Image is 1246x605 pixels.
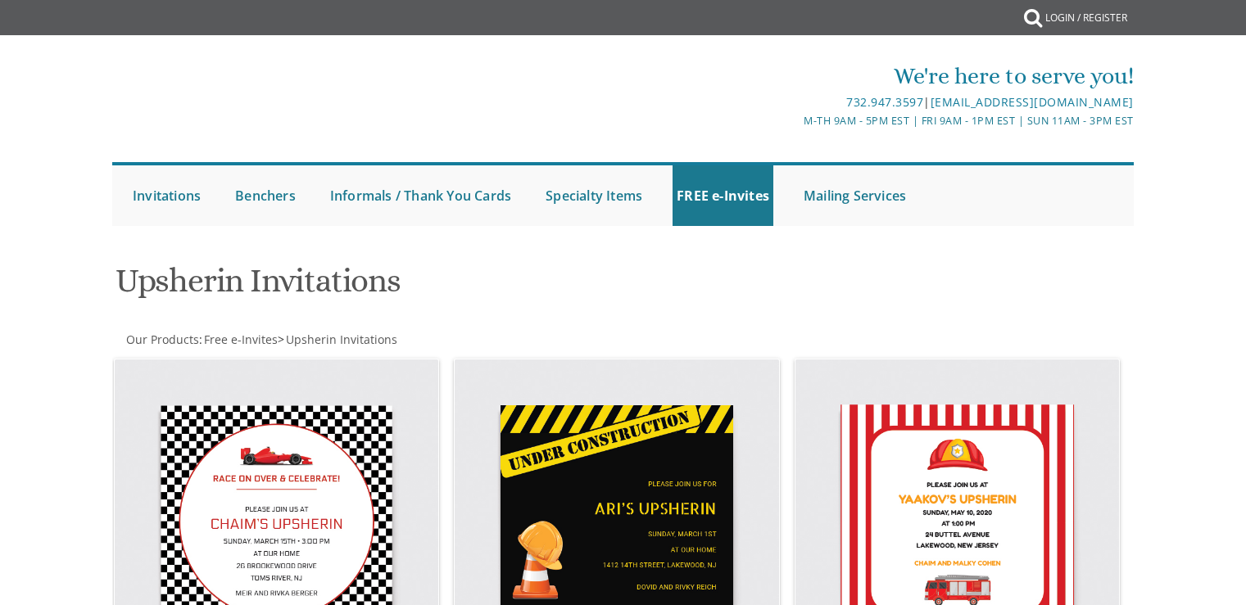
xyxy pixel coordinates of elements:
[454,93,1134,112] div: |
[204,332,278,347] span: Free e-Invites
[129,165,205,226] a: Invitations
[541,165,646,226] a: Specialty Items
[931,94,1134,110] a: [EMAIL_ADDRESS][DOMAIN_NAME]
[673,165,773,226] a: FREE e-Invites
[125,332,199,347] a: Our Products
[231,165,300,226] a: Benchers
[116,263,784,311] h1: Upsherin Invitations
[202,332,278,347] a: Free e-Invites
[278,332,397,347] span: >
[454,60,1134,93] div: We're here to serve you!
[284,332,397,347] a: Upsherin Invitations
[112,332,623,348] div: :
[326,165,515,226] a: Informals / Thank You Cards
[454,112,1134,129] div: M-Th 9am - 5pm EST | Fri 9am - 1pm EST | Sun 11am - 3pm EST
[800,165,910,226] a: Mailing Services
[846,94,923,110] a: 732.947.3597
[286,332,397,347] span: Upsherin Invitations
